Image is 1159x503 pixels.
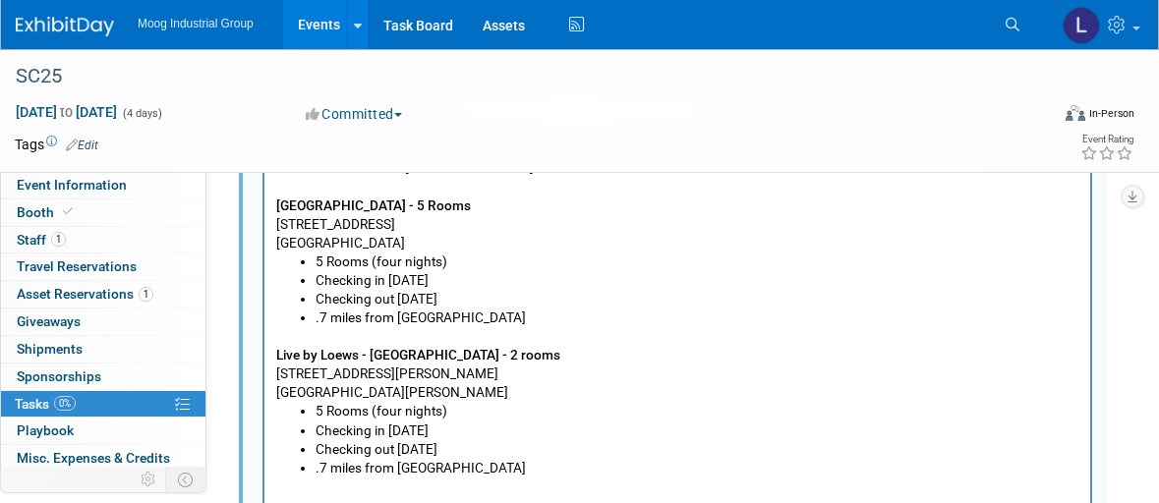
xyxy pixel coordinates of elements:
[166,467,206,492] td: Toggle Event Tabs
[15,135,98,154] td: Tags
[132,467,166,492] td: Personalize Event Tab Strip
[1063,7,1100,44] img: Laura Reilly
[299,104,410,124] button: Committed
[17,368,101,384] span: Sponsorships
[17,450,170,466] span: Misc. Expenses & Credits
[16,17,114,36] img: ExhibitDay
[17,232,66,248] span: Staff
[63,206,73,217] i: Booth reservation complete
[1,227,205,253] a: Staff1
[138,17,254,30] span: Moog Industrial Group
[1066,105,1085,121] img: Format-Inperson.png
[17,258,137,274] span: Travel Reservations
[1,391,205,418] a: Tasks0%
[1,336,205,363] a: Shipments
[17,422,74,438] span: Playbook
[17,177,127,193] span: Event Information
[960,102,1134,132] div: Event Format
[17,341,83,357] span: Shipments
[17,313,81,329] span: Giveaways
[1,281,205,307] a: Asset Reservations1
[17,286,153,302] span: Asset Reservations
[1,363,205,390] a: Sponsorships
[1080,135,1133,144] div: Event Rating
[57,104,76,120] span: to
[54,396,76,411] span: 0%
[51,232,66,247] span: 1
[1,445,205,472] a: Misc. Expenses & Credits
[1,172,205,198] a: Event Information
[15,103,118,121] span: [DATE] [DATE]
[9,59,1025,94] div: SC25
[15,396,76,412] span: Tasks
[1088,106,1134,121] div: In-Person
[1,199,205,226] a: Booth
[139,287,153,302] span: 1
[121,107,162,120] span: (4 days)
[17,204,77,220] span: Booth
[1,308,205,335] a: Giveaways
[1,253,205,280] a: Travel Reservations
[1,418,205,444] a: Playbook
[66,139,98,152] a: Edit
